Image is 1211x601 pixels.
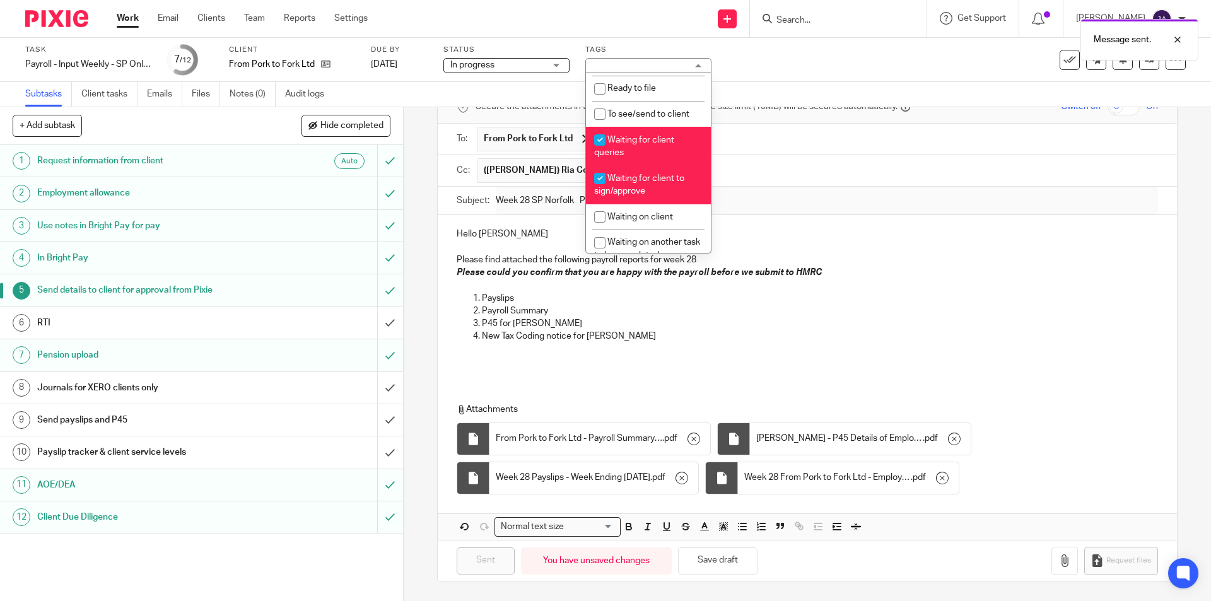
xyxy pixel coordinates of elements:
[13,411,30,429] div: 9
[750,423,971,455] div: .
[457,194,489,207] label: Subject:
[496,471,650,484] span: Week 28 Payslips - Week Ending [DATE]
[498,520,566,534] span: Normal text size
[594,174,684,196] span: Waiting for client to sign/approve
[457,403,1134,416] p: Attachments
[13,115,82,136] button: + Add subtask
[284,12,315,25] a: Reports
[678,547,758,575] button: Save draft
[371,45,428,55] label: Due by
[594,136,674,158] span: Waiting for client queries
[496,432,662,445] span: From Pork to Fork Ltd - Payroll Summary - Week 28
[158,12,178,25] a: Email
[37,346,255,365] h1: Pension upload
[607,213,673,221] span: Waiting on client
[1152,9,1172,29] img: svg%3E
[482,292,1157,305] p: Payslips
[13,443,30,461] div: 10
[443,45,570,55] label: Status
[13,282,30,300] div: 5
[607,110,689,119] span: To see/send to client
[37,378,255,397] h1: Journals for XERO clients only
[229,45,355,55] label: Client
[13,508,30,526] div: 12
[925,432,938,445] span: pdf
[25,82,72,107] a: Subtasks
[457,254,1157,279] p: Please find attached the following payroll reports for week 28
[37,281,255,300] h1: Send details to client for approval from Pixie
[13,346,30,364] div: 7
[180,57,191,64] small: /12
[147,82,182,107] a: Emails
[594,238,700,260] span: Waiting on another task to be completed
[457,164,471,177] label: Cc:
[229,58,315,71] p: From Pork to Fork Ltd
[482,317,1157,330] p: P45 for [PERSON_NAME]
[25,58,151,71] div: Payroll - Input Weekly - SP Only #
[521,547,672,575] div: You have unsaved changes
[484,132,573,145] span: From Pork to Fork Ltd
[301,115,390,136] button: Hide completed
[174,52,191,67] div: 7
[13,476,30,494] div: 11
[371,60,397,69] span: [DATE]
[1094,33,1151,46] p: Message sent.
[664,432,677,445] span: pdf
[457,547,515,575] input: Sent
[13,314,30,332] div: 6
[13,379,30,397] div: 8
[37,216,255,235] h1: Use notes in Bright Pay for pay
[117,12,139,25] a: Work
[568,520,613,534] input: Search for option
[37,248,255,267] h1: In Bright Pay
[25,45,151,55] label: Task
[13,185,30,202] div: 2
[913,471,926,484] span: pdf
[320,121,383,131] span: Hide completed
[13,152,30,170] div: 1
[457,268,822,277] em: Please could you confirm that you are happy with the payroll before we submit to HMRC
[484,164,597,177] span: ([PERSON_NAME]) Ria Cork
[244,12,265,25] a: Team
[25,10,88,27] img: Pixie
[37,184,255,202] h1: Employment allowance
[37,313,255,332] h1: RTI
[230,82,276,107] a: Notes (0)
[744,471,911,484] span: Week 28 From Pork to Fork Ltd - Employee Coding Notice for [PERSON_NAME]
[285,82,334,107] a: Audit logs
[1084,547,1157,575] button: Request files
[489,423,710,455] div: .
[489,462,698,494] div: .
[197,12,225,25] a: Clients
[482,330,1157,342] p: New Tax Coding notice for [PERSON_NAME]
[756,432,923,445] span: [PERSON_NAME] - P45 Details of Employee Leaving Work - From Pork to Fork Ltd
[37,508,255,527] h1: Client Due Diligence
[13,249,30,267] div: 4
[1106,556,1151,566] span: Request files
[81,82,137,107] a: Client tasks
[37,443,255,462] h1: Payslip tracker & client service levels
[37,476,255,494] h1: AOE/DEA
[494,517,621,537] div: Search for option
[738,462,959,494] div: .
[334,153,365,169] div: Auto
[457,132,471,145] label: To:
[457,228,1157,240] p: Hello [PERSON_NAME]
[482,305,1157,317] p: Payroll Summary
[450,61,494,69] span: In progress
[585,45,711,55] label: Tags
[37,151,255,170] h1: Request information from client
[334,12,368,25] a: Settings
[37,411,255,429] h1: Send payslips and P45
[192,82,220,107] a: Files
[13,217,30,235] div: 3
[652,471,665,484] span: pdf
[607,84,656,93] span: Ready to file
